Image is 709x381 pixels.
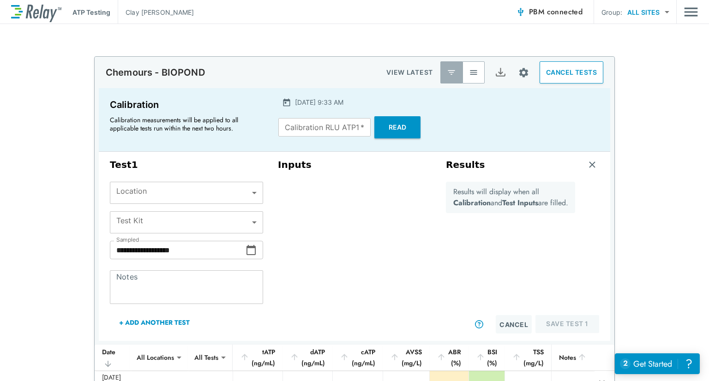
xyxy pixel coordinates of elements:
button: Site setup [511,60,536,85]
p: Chemours - BIOPOND [106,67,205,78]
span: connected [547,6,583,17]
button: Main menu [684,3,698,21]
img: Settings Icon [518,67,529,78]
div: dATP (ng/mL) [290,346,325,369]
h3: Results [446,159,485,171]
div: All Tests [188,348,225,367]
span: PBM [529,6,583,18]
div: AVSS (mg/L) [390,346,422,369]
button: + Add Another Test [110,311,199,333]
th: Date [95,345,130,371]
img: Connected Icon [516,7,525,17]
p: Calibration [110,97,262,112]
p: Results will display when all and are filled. [453,186,568,208]
h3: Inputs [278,159,431,171]
button: Cancel [496,315,532,333]
img: LuminUltra Relay [11,2,61,22]
p: ATP Testing [72,7,110,17]
img: Calender Icon [282,98,291,107]
b: Test Inputs [502,197,538,208]
p: [DATE] 9:33 AM [295,97,343,107]
img: Remove [588,160,597,169]
div: All Locations [130,348,180,367]
button: Export [489,61,511,83]
p: Clay [PERSON_NAME] [126,7,194,17]
button: Read [374,116,421,138]
input: Choose date, selected date is Sep 22, 2025 [110,241,246,259]
h3: Test 1 [110,159,263,171]
p: Group: [601,7,622,17]
img: Drawer Icon [684,3,698,21]
div: BSI (%) [476,346,498,369]
b: Calibration [453,197,491,208]
img: View All [469,68,478,77]
div: Notes [559,352,587,363]
p: VIEW LATEST [386,67,433,78]
button: CANCEL TESTS [540,61,603,83]
iframe: Resource center [615,353,700,374]
p: Calibration measurements will be applied to all applicable tests run within the next two hours. [110,116,258,132]
button: PBM connected [512,3,586,21]
div: ABR (%) [437,346,461,369]
div: tATP (ng/mL) [240,346,275,369]
img: Export Icon [495,67,506,78]
div: TSS (mg/L) [512,346,544,369]
img: Latest [447,68,456,77]
div: cATP (ng/mL) [340,346,375,369]
label: Sampled [116,237,139,243]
